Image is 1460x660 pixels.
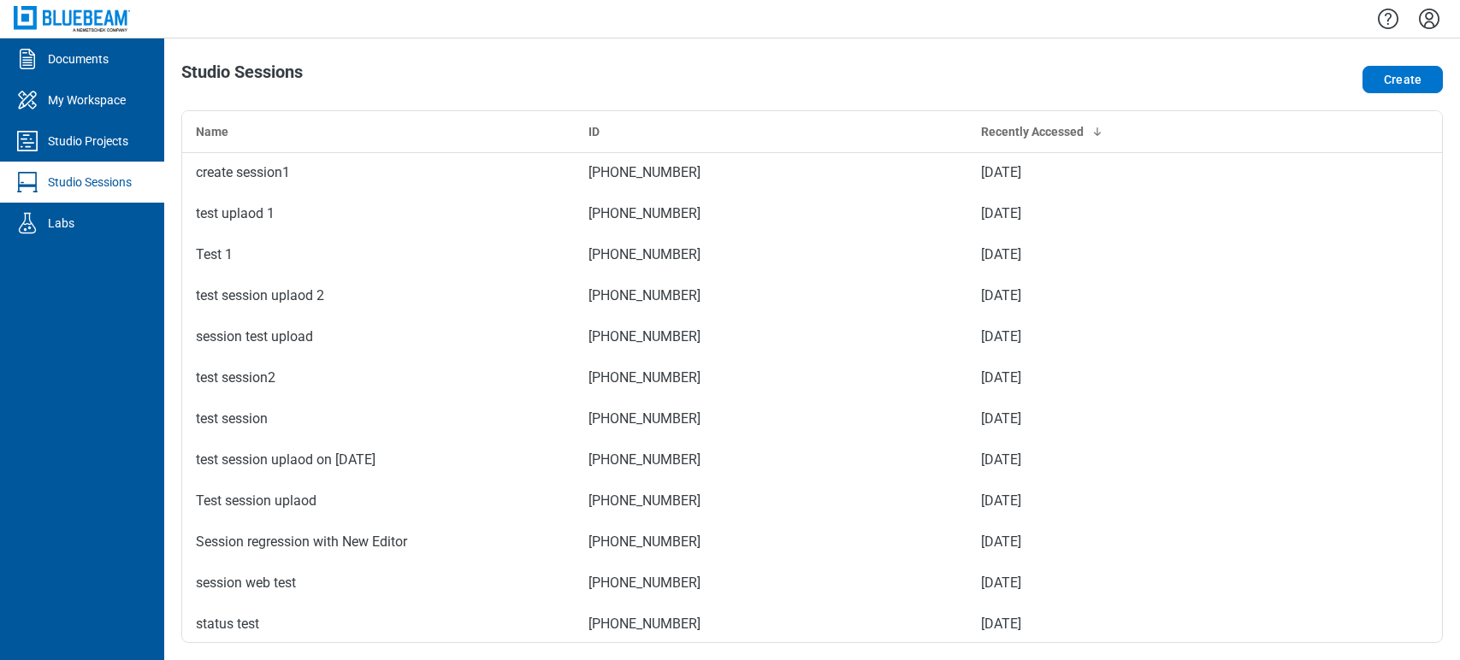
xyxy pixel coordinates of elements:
div: test session [196,409,561,429]
div: ID [588,123,954,140]
div: Studio Projects [48,133,128,150]
td: [DATE] [967,522,1360,563]
img: Bluebeam, Inc. [14,6,130,31]
div: session web test [196,573,561,593]
td: [DATE] [967,398,1360,439]
div: Labs [48,215,74,232]
svg: Documents [14,45,41,73]
td: [PHONE_NUMBER] [575,234,967,275]
td: [PHONE_NUMBER] [575,398,967,439]
div: session test upload [196,327,561,347]
div: Recently Accessed [981,123,1346,140]
div: Test 1 [196,245,561,265]
div: create session1 [196,162,561,183]
td: [DATE] [967,152,1360,193]
svg: Labs [14,209,41,237]
svg: Studio Sessions [14,168,41,196]
svg: My Workspace [14,86,41,114]
td: [DATE] [967,193,1360,234]
td: [PHONE_NUMBER] [575,316,967,357]
td: [PHONE_NUMBER] [575,275,967,316]
td: [DATE] [967,316,1360,357]
div: Test session uplaod [196,491,561,511]
div: Documents [48,50,109,68]
td: [PHONE_NUMBER] [575,522,967,563]
div: test session uplaod on [DATE] [196,450,561,470]
td: [DATE] [967,357,1360,398]
div: test session2 [196,368,561,388]
td: [DATE] [967,439,1360,480]
td: [DATE] [967,275,1360,316]
td: [DATE] [967,604,1360,645]
td: [PHONE_NUMBER] [575,357,967,398]
div: Studio Sessions [48,174,132,191]
td: [PHONE_NUMBER] [575,193,967,234]
div: My Workspace [48,91,126,109]
svg: Studio Projects [14,127,41,155]
td: [DATE] [967,234,1360,275]
td: [PHONE_NUMBER] [575,604,967,645]
div: test uplaod 1 [196,203,561,224]
div: Name [196,123,561,140]
button: Create [1362,66,1443,93]
td: [PHONE_NUMBER] [575,439,967,480]
button: Settings [1416,4,1443,33]
td: [DATE] [967,480,1360,522]
div: status test [196,614,561,634]
td: [PHONE_NUMBER] [575,563,967,604]
div: Session regression with New Editor [196,532,561,552]
td: [DATE] [967,563,1360,604]
div: test session uplaod 2 [196,286,561,306]
h1: Studio Sessions [181,62,303,90]
td: [PHONE_NUMBER] [575,152,967,193]
td: [PHONE_NUMBER] [575,480,967,522]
